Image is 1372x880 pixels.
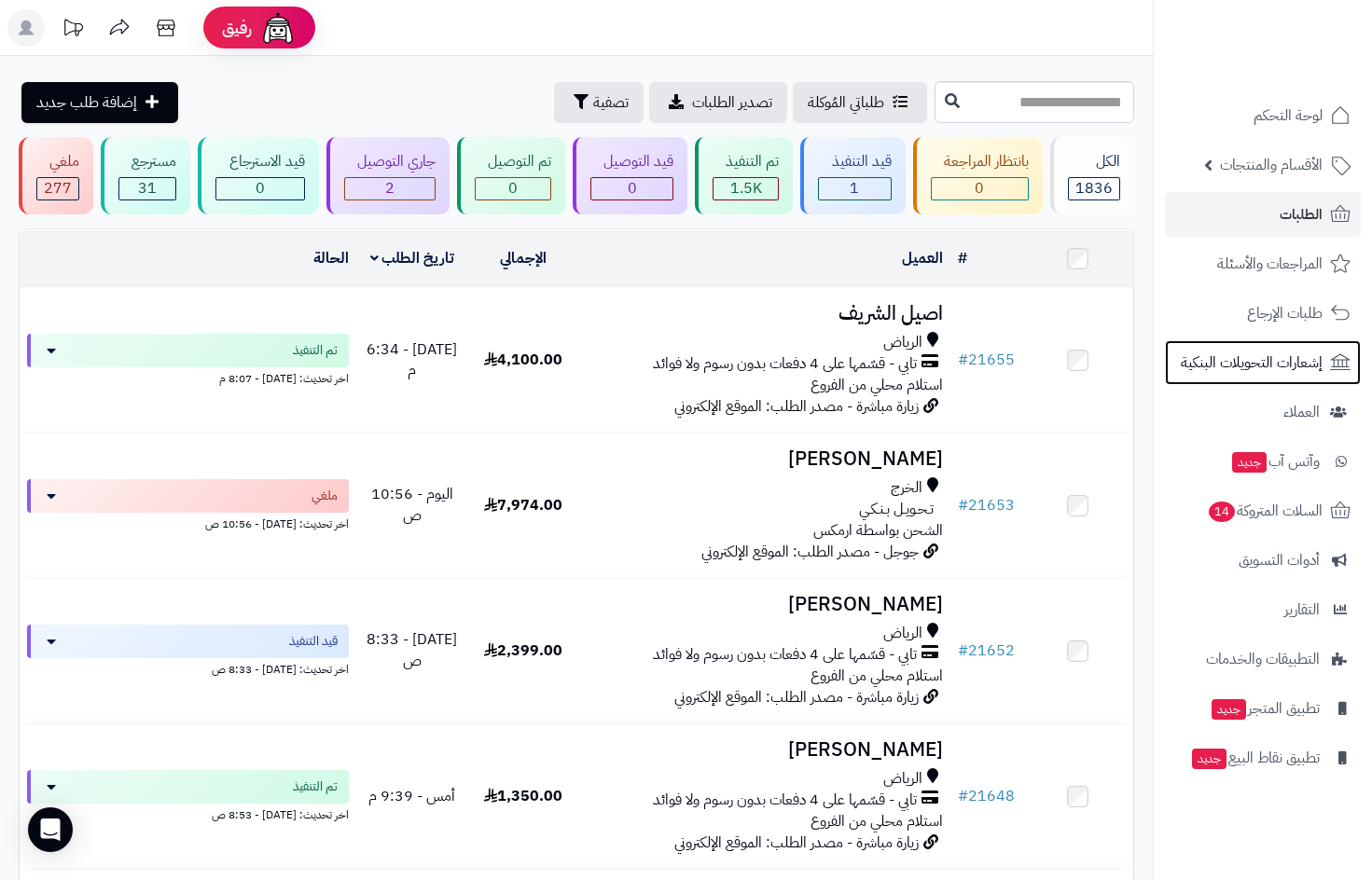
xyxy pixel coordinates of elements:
div: اخر تحديث: [DATE] - 8:53 ص [27,804,349,823]
span: جديد [1192,749,1226,769]
span: 0 [256,177,265,199]
div: ملغي [36,151,79,172]
div: جاري التوصيل [344,151,436,172]
a: العملاء [1165,390,1361,434]
div: 1 [819,178,890,199]
span: تابي - قسّمها على 4 دفعات بدون رسوم ولا فوائد [653,790,917,811]
span: زيارة مباشرة - مصدر الطلب: الموقع الإلكتروني [674,686,919,708]
a: #21652 [958,639,1015,662]
a: قيد التوصيل 0 [569,137,691,214]
span: تابي - قسّمها على 4 دفعات بدون رسوم ولا فوائد [653,353,917,375]
span: طلباتي المُوكلة [808,91,884,114]
span: جديد [1212,699,1246,720]
span: تطبيق المتجر [1210,695,1320,722]
span: تصفية [593,91,629,114]
a: جاري التوصيل 2 [323,137,453,214]
a: الحالة [313,247,349,269]
a: السلات المتروكة14 [1165,488,1361,533]
span: إضافة طلب جديد [36,91,137,114]
span: استلام محلي من الفروع [811,374,943,396]
span: الشحن بواسطة ارمكس [813,519,943,542]
span: 31 [138,177,157,199]
a: العميل [902,247,943,269]
span: اليوم - 10:56 ص [371,483,453,527]
span: زيارة مباشرة - مصدر الطلب: الموقع الإلكتروني [674,395,919,418]
div: بانتظار المراجعة [931,151,1029,172]
span: تصدير الطلبات [692,91,772,114]
a: الإجمالي [500,247,547,269]
div: اخر تحديث: [DATE] - 10:56 ص [27,513,349,532]
span: أدوات التسويق [1239,547,1320,573]
h3: [PERSON_NAME] [587,594,943,615]
span: الرياض [883,332,922,353]
span: 1836 [1075,177,1113,199]
a: التطبيقات والخدمات [1165,637,1361,681]
a: طلبات الإرجاع [1165,291,1361,336]
a: إشعارات التحويلات البنكية [1165,340,1361,385]
span: الطلبات [1280,201,1323,227]
div: 0 [216,178,303,199]
div: 31 [119,178,175,199]
span: # [958,639,968,662]
span: [DATE] - 6:34 م [367,338,457,382]
span: 4,100.00 [484,349,562,371]
h3: اصيل الشريف [587,303,943,324]
span: 7,974.00 [484,494,562,516]
span: تابي - قسّمها على 4 دفعات بدون رسوم ولا فوائد [653,644,917,666]
span: وآتس آب [1230,448,1320,474]
a: قيد الاسترجاع 0 [194,137,322,214]
span: التطبيقات والخدمات [1206,646,1320,672]
a: لوحة التحكم [1165,93,1361,138]
div: اخر تحديث: [DATE] - 8:07 م [27,367,349,387]
a: بانتظار المراجعة 0 [909,137,1046,214]
span: جديد [1232,452,1267,473]
a: أدوات التسويق [1165,538,1361,583]
h3: [PERSON_NAME] [587,448,943,470]
div: 0 [591,178,672,199]
span: # [958,349,968,371]
a: إضافة طلب جديد [21,82,178,123]
a: #21648 [958,785,1015,807]
span: [DATE] - 8:33 ص [367,628,457,672]
span: 14 [1209,502,1235,522]
a: تم التنفيذ 1.5K [691,137,797,214]
a: تصدير الطلبات [649,82,787,123]
div: 0 [476,178,550,199]
span: الخرج [891,477,922,499]
span: رفيق [222,17,252,39]
span: الأقسام والمنتجات [1220,152,1323,178]
span: إشعارات التحويلات البنكية [1181,350,1323,376]
a: التقارير [1165,587,1361,632]
span: المراجعات والأسئلة [1217,251,1323,277]
span: تم التنفيذ [293,341,338,360]
span: 1.5K [730,177,762,199]
span: قيد التنفيذ [289,632,338,651]
a: الكل1836 [1046,137,1138,214]
a: تم التوصيل 0 [453,137,569,214]
a: تطبيق نقاط البيعجديد [1165,736,1361,780]
button: تصفية [554,82,644,123]
span: استلام محلي من الفروع [811,665,943,687]
div: 277 [37,178,78,199]
a: #21655 [958,349,1015,371]
a: # [958,247,967,269]
div: اخر تحديث: [DATE] - 8:33 ص [27,658,349,678]
div: 0 [932,178,1028,199]
span: استلام محلي من الفروع [811,810,943,832]
span: طلبات الإرجاع [1247,300,1323,326]
span: 0 [508,177,518,199]
span: 1 [850,177,859,199]
span: السلات المتروكة [1207,498,1323,524]
div: قيد التنفيذ [818,151,891,172]
div: قيد الاسترجاع [215,151,304,172]
div: قيد التوصيل [590,151,673,172]
a: وآتس آبجديد [1165,439,1361,484]
img: ai-face.png [259,9,297,47]
span: 277 [44,177,72,199]
span: 2,399.00 [484,639,562,662]
div: Open Intercom Messenger [28,807,73,852]
span: # [958,494,968,516]
span: التقارير [1284,597,1320,623]
img: logo-2.png [1245,50,1354,89]
span: تم التنفيذ [293,777,338,796]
